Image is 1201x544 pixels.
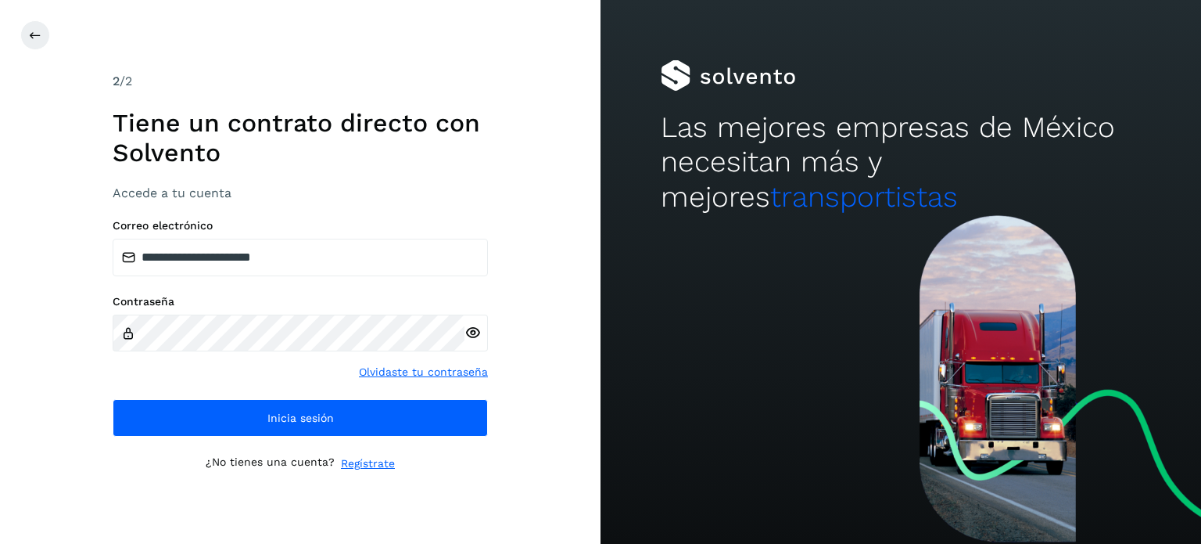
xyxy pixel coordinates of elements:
h2: Las mejores empresas de México necesitan más y mejores [661,110,1141,214]
button: Inicia sesión [113,399,488,437]
div: /2 [113,72,488,91]
label: Correo electrónico [113,219,488,232]
span: transportistas [770,180,958,214]
h3: Accede a tu cuenta [113,186,488,200]
span: 2 [113,74,120,88]
span: Inicia sesión [267,413,334,423]
a: Olvidaste tu contraseña [359,364,488,380]
a: Regístrate [341,456,395,472]
p: ¿No tienes una cuenta? [206,456,335,472]
label: Contraseña [113,295,488,308]
h1: Tiene un contrato directo con Solvento [113,108,488,168]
